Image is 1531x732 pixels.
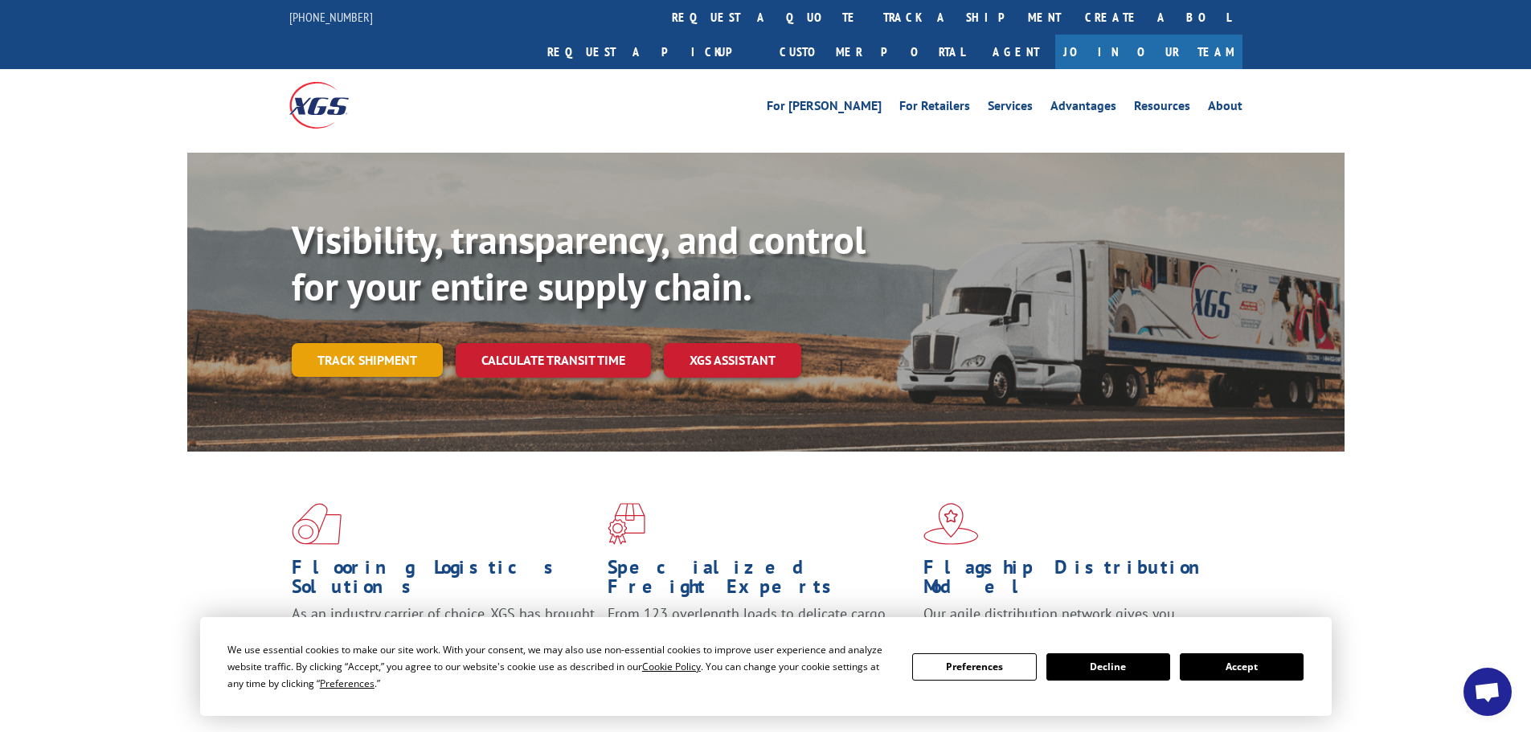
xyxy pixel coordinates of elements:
a: Services [988,100,1033,117]
span: Cookie Policy [642,660,701,673]
a: Resources [1134,100,1190,117]
a: Join Our Team [1055,35,1242,69]
img: xgs-icon-total-supply-chain-intelligence-red [292,503,342,545]
img: xgs-icon-focused-on-flooring-red [608,503,645,545]
a: Request a pickup [535,35,768,69]
button: Accept [1180,653,1304,681]
a: For Retailers [899,100,970,117]
div: We use essential cookies to make our site work. With your consent, we may also use non-essential ... [227,641,893,692]
a: [PHONE_NUMBER] [289,9,373,25]
a: Agent [976,35,1055,69]
h1: Flagship Distribution Model [923,558,1227,604]
a: About [1208,100,1242,117]
a: Track shipment [292,343,443,377]
a: Calculate transit time [456,343,651,378]
b: Visibility, transparency, and control for your entire supply chain. [292,215,866,311]
a: Advantages [1050,100,1116,117]
p: From 123 overlength loads to delicate cargo, our experienced staff knows the best way to move you... [608,604,911,676]
button: Decline [1046,653,1170,681]
a: For [PERSON_NAME] [767,100,882,117]
a: Open chat [1463,668,1512,716]
span: Preferences [320,677,375,690]
img: xgs-icon-flagship-distribution-model-red [923,503,979,545]
div: Cookie Consent Prompt [200,617,1332,716]
button: Preferences [912,653,1036,681]
h1: Flooring Logistics Solutions [292,558,596,604]
span: Our agile distribution network gives you nationwide inventory management on demand. [923,604,1219,642]
h1: Specialized Freight Experts [608,558,911,604]
a: XGS ASSISTANT [664,343,801,378]
span: As an industry carrier of choice, XGS has brought innovation and dedication to flooring logistics... [292,604,595,661]
a: Customer Portal [768,35,976,69]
